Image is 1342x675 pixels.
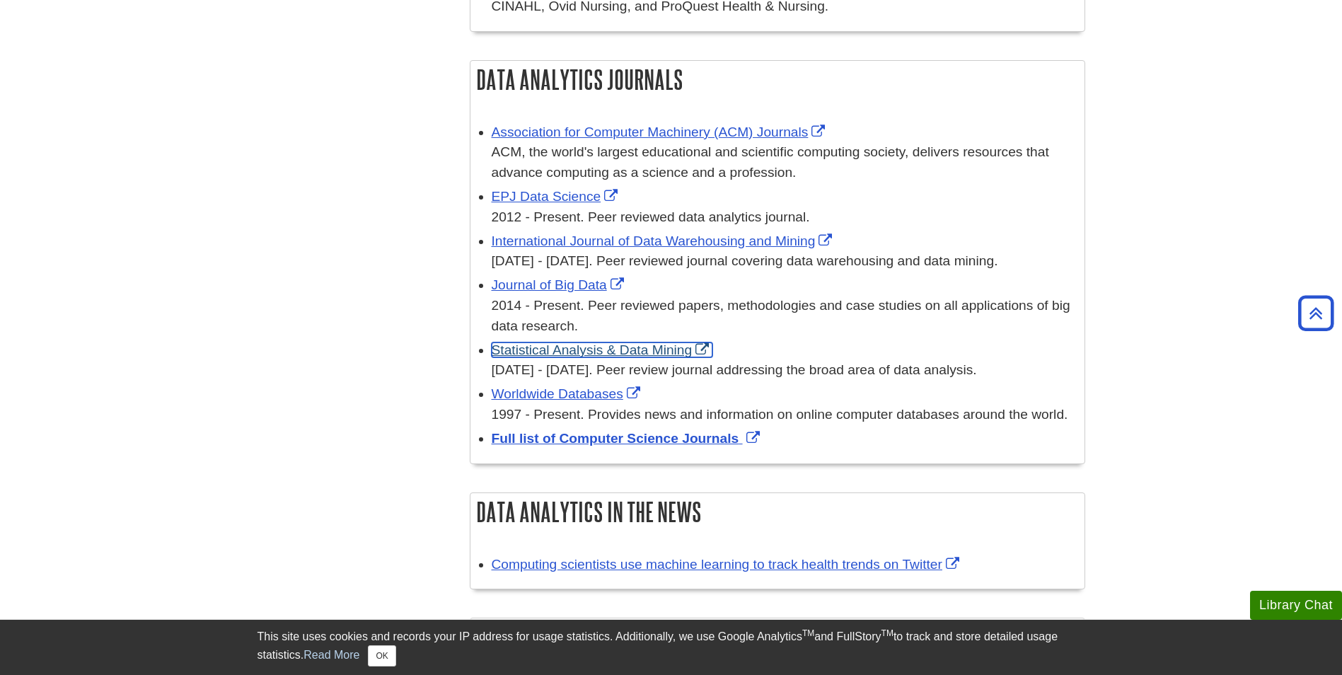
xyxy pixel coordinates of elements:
[492,431,739,446] b: Full list of Computer Science Journals
[492,405,1077,425] div: 1997 - Present. Provides news and information on online computer databases around the world.
[492,233,836,248] a: Link opens in new window
[802,628,814,638] sup: TM
[492,296,1077,337] div: 2014 - Present. Peer reviewed papers, methodologies and case studies on all applications of big d...
[492,342,713,357] a: Link opens in new window
[492,142,1077,183] div: ACM, the world's largest educational and scientific computing society, delivers resources that ad...
[492,431,763,446] a: Link opens in new window
[492,360,1077,381] div: [DATE] - [DATE]. Peer review journal addressing the broad area of data analysis.
[1293,304,1338,323] a: Back to Top
[470,493,1084,531] h2: Data Analytics in the News
[881,628,893,638] sup: TM
[1250,591,1342,620] button: Library Chat
[258,628,1085,667] div: This site uses cookies and records your IP address for usage statistics. Additionally, we use Goo...
[492,277,627,292] a: Link opens in new window
[492,557,963,572] a: Link opens in new window
[492,189,622,204] a: Link opens in new window
[492,207,1077,228] div: 2012 - Present. Peer reviewed data analytics journal.
[470,61,1084,98] h2: Data Analytics Journals
[303,649,359,661] a: Read More
[368,645,395,667] button: Close
[492,251,1077,272] div: [DATE] - [DATE]. Peer reviewed journal covering data warehousing and data mining.
[492,125,829,139] a: Link opens in new window
[492,386,644,401] a: Link opens in new window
